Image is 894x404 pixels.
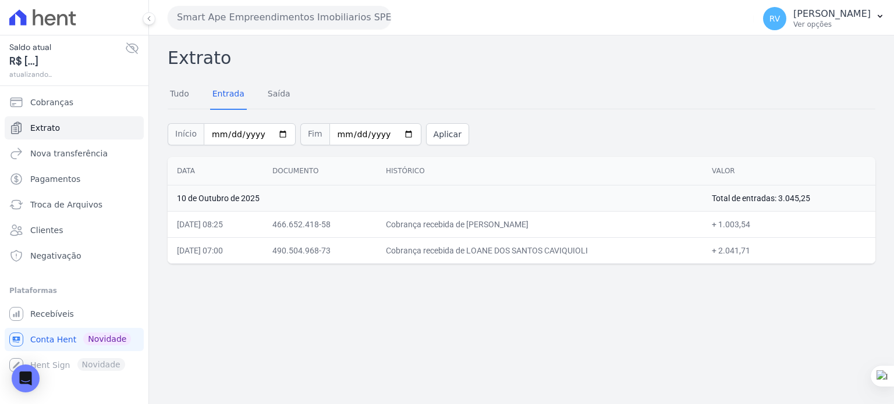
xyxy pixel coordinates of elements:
td: Cobrança recebida de [PERSON_NAME] [377,211,703,237]
span: Extrato [30,122,60,134]
span: Fim [300,123,329,145]
th: Valor [703,157,875,185]
span: Recebíveis [30,308,74,320]
span: Negativação [30,250,81,262]
th: Histórico [377,157,703,185]
button: Smart Ape Empreendimentos Imobiliarios SPE LTDA [168,6,391,29]
h2: Extrato [168,45,875,71]
th: Documento [263,157,377,185]
button: RV [PERSON_NAME] Ver opções [754,2,894,35]
a: Troca de Arquivos [5,193,144,216]
td: 490.504.968-73 [263,237,377,263]
span: RV [769,15,781,23]
span: Clientes [30,224,63,236]
td: Cobrança recebida de LOANE DOS SANTOS CAVIQUIOLI [377,237,703,263]
nav: Sidebar [9,91,139,377]
div: Open Intercom Messenger [12,364,40,392]
div: Plataformas [9,284,139,298]
p: [PERSON_NAME] [793,8,871,20]
span: Conta Hent [30,334,76,345]
a: Tudo [168,80,191,110]
td: 466.652.418-58 [263,211,377,237]
a: Nova transferência [5,142,144,165]
a: Clientes [5,219,144,242]
span: Saldo atual [9,41,125,53]
span: Nova transferência [30,148,108,159]
span: Cobranças [30,96,73,108]
button: Aplicar [426,123,469,145]
span: Início [168,123,204,145]
td: + 2.041,71 [703,237,875,263]
th: Data [168,157,263,185]
a: Negativação [5,244,144,267]
a: Saída [265,80,293,110]
td: Total de entradas: 3.045,25 [703,185,875,211]
a: Recebíveis [5,302,144,326]
span: Novidade [83,333,131,345]
span: R$ [...] [9,53,125,69]
td: [DATE] 08:25 [168,211,263,237]
a: Pagamentos [5,167,144,191]
a: Conta Hent Novidade [5,328,144,351]
span: Pagamentos [30,173,80,185]
td: 10 de Outubro de 2025 [168,185,703,211]
td: [DATE] 07:00 [168,237,263,263]
td: + 1.003,54 [703,211,875,237]
p: Ver opções [793,20,871,29]
a: Extrato [5,116,144,140]
span: atualizando... [9,69,125,80]
span: Troca de Arquivos [30,199,102,210]
a: Entrada [210,80,247,110]
a: Cobranças [5,91,144,114]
